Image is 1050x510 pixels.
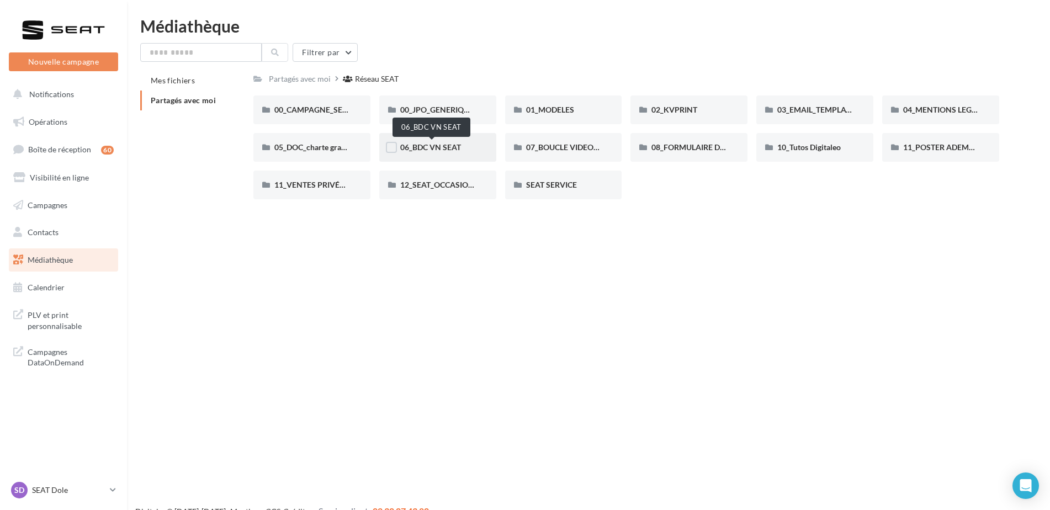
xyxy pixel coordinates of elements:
[777,105,898,114] span: 03_EMAIL_TEMPLATE HTML SEAT
[7,194,120,217] a: Campagnes
[400,105,525,114] span: 00_JPO_GENERIQUE IBIZA ARONA
[29,89,74,99] span: Notifications
[9,480,118,501] a: SD SEAT Dole
[28,307,114,331] span: PLV et print personnalisable
[274,180,368,189] span: 11_VENTES PRIVÉES SEAT
[651,142,802,152] span: 08_FORMULAIRE DE DEMANDE CRÉATIVE
[140,18,1037,34] div: Médiathèque
[7,137,120,161] a: Boîte de réception60
[651,105,697,114] span: 02_KVPRINT
[28,200,67,209] span: Campagnes
[526,180,577,189] span: SEAT SERVICE
[7,221,120,244] a: Contacts
[28,283,65,292] span: Calendrier
[274,142,409,152] span: 05_DOC_charte graphique + Guidelines
[777,142,841,152] span: 10_Tutos Digitaleo
[355,73,399,84] div: Réseau SEAT
[28,145,91,154] span: Boîte de réception
[151,76,195,85] span: Mes fichiers
[28,255,73,264] span: Médiathèque
[28,227,59,237] span: Contacts
[151,95,216,105] span: Partagés avec moi
[293,43,358,62] button: Filtrer par
[7,110,120,134] a: Opérations
[903,142,993,152] span: 11_POSTER ADEME SEAT
[7,276,120,299] a: Calendrier
[30,173,89,182] span: Visibilité en ligne
[7,248,120,272] a: Médiathèque
[274,105,378,114] span: 00_CAMPAGNE_SEPTEMBRE
[903,105,1049,114] span: 04_MENTIONS LEGALES OFFRES PRESSE
[29,117,67,126] span: Opérations
[9,52,118,71] button: Nouvelle campagne
[400,142,461,152] span: 06_BDC VN SEAT
[393,118,470,137] div: 06_BDC VN SEAT
[32,485,105,496] p: SEAT Dole
[7,83,116,106] button: Notifications
[7,166,120,189] a: Visibilité en ligne
[526,105,574,114] span: 01_MODELES
[1012,472,1039,499] div: Open Intercom Messenger
[14,485,24,496] span: SD
[269,73,331,84] div: Partagés avec moi
[400,180,525,189] span: 12_SEAT_OCCASIONS_GARANTIES
[7,340,120,373] a: Campagnes DataOnDemand
[7,303,120,336] a: PLV et print personnalisable
[101,146,114,155] div: 60
[526,142,672,152] span: 07_BOUCLE VIDEO ECRAN SHOWROOM
[28,344,114,368] span: Campagnes DataOnDemand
